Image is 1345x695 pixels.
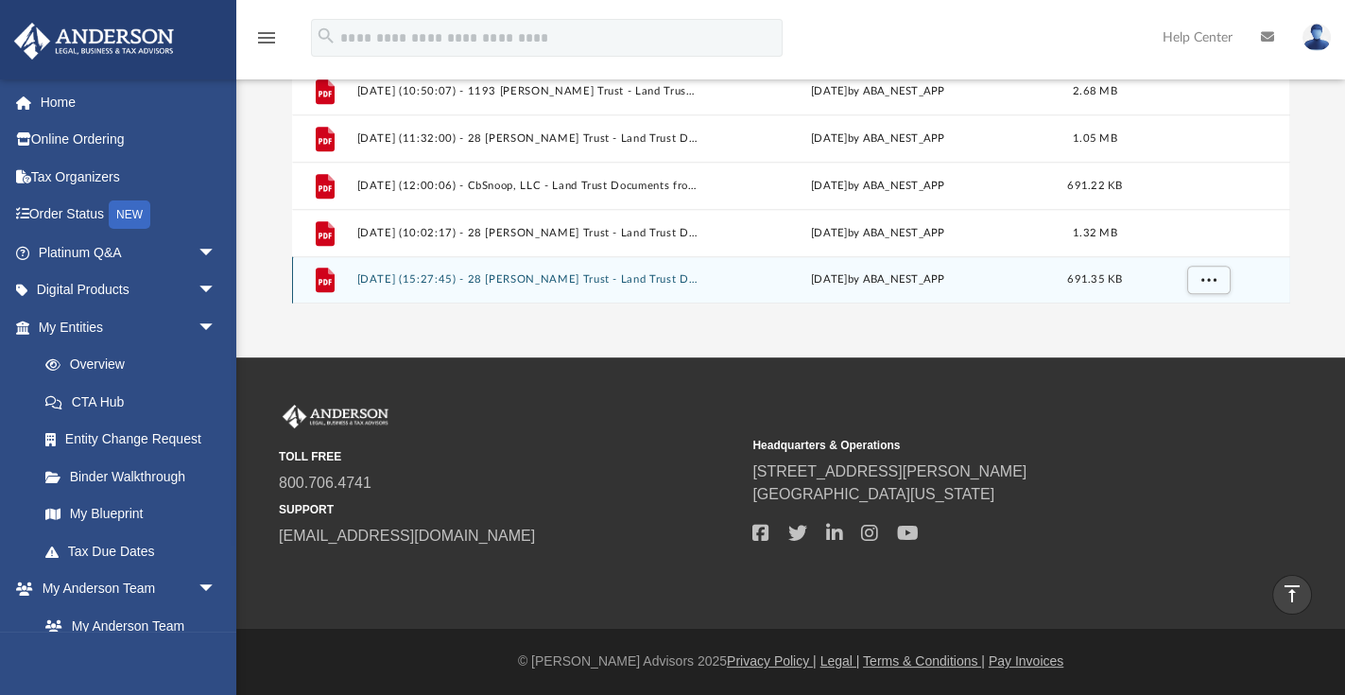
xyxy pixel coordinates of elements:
[13,121,245,159] a: Online Ordering
[1272,575,1312,615] a: vertical_align_top
[279,448,739,465] small: TOLL FREE
[989,653,1063,669] a: Pay Invoices
[316,26,336,46] i: search
[863,653,985,669] a: Terms & Conditions |
[356,180,698,192] button: [DATE] (12:00:06) - CbSnoop, LLC - Land Trust Documents from [PERSON_NAME].pdf
[279,405,392,429] img: Anderson Advisors Platinum Portal
[13,158,245,196] a: Tax Organizers
[707,225,1049,242] div: [DATE] by ABA_NEST_APP
[1067,275,1122,286] span: 691.35 KB
[1302,24,1331,51] img: User Pic
[26,458,245,495] a: Binder Walkthrough
[707,272,1049,289] div: by ABA_NEST_APP
[13,234,245,271] a: Platinum Q&Aarrow_drop_down
[356,227,698,239] button: [DATE] (10:02:17) - 28 [PERSON_NAME] Trust - Land Trust Documents from [PERSON_NAME].pdf
[811,275,848,286] span: [DATE]
[13,83,245,121] a: Home
[1073,133,1117,144] span: 1.05 MB
[752,463,1026,479] a: [STREET_ADDRESS][PERSON_NAME]
[820,653,860,669] a: Legal |
[279,475,371,491] a: 800.706.4741
[1067,181,1122,191] span: 691.22 KB
[13,271,245,309] a: Digital Productsarrow_drop_down
[752,486,994,502] a: [GEOGRAPHIC_DATA][US_STATE]
[752,437,1213,454] small: Headquarters & Operations
[198,570,235,609] span: arrow_drop_down
[198,234,235,272] span: arrow_drop_down
[26,383,245,421] a: CTA Hub
[198,271,235,310] span: arrow_drop_down
[13,196,245,235] a: Order StatusNEW
[279,528,535,544] a: [EMAIL_ADDRESS][DOMAIN_NAME]
[356,132,698,145] button: [DATE] (11:32:00) - 28 [PERSON_NAME] Trust - Land Trust Documents from San Francisco Controller's...
[26,532,245,570] a: Tax Due Dates
[198,308,235,347] span: arrow_drop_down
[255,36,278,49] a: menu
[707,130,1049,148] div: [DATE] by ABA_NEST_APP
[26,346,245,384] a: Overview
[727,653,817,669] a: Privacy Policy |
[707,178,1049,195] div: [DATE] by ABA_NEST_APP
[236,652,1345,671] div: © [PERSON_NAME] Advisors 2025
[13,308,245,346] a: My Entitiesarrow_drop_down
[707,83,1049,100] div: [DATE] by ABA_NEST_APP
[279,501,739,518] small: SUPPORT
[1281,582,1303,605] i: vertical_align_top
[255,26,278,49] i: menu
[356,85,698,97] button: [DATE] (10:50:07) - 1193 [PERSON_NAME] Trust - Land Trust Documents from [PERSON_NAME].pdf
[26,421,245,459] a: Entity Change Request
[1073,228,1117,238] span: 1.32 MB
[1186,267,1230,295] button: More options
[1073,86,1117,96] span: 2.68 MB
[9,23,180,60] img: Anderson Advisors Platinum Portal
[26,607,226,645] a: My Anderson Team
[109,200,150,229] div: NEW
[356,274,698,287] button: [DATE] (15:27:45) - 28 [PERSON_NAME] Trust - Land Trust Documents.pdf
[26,495,235,533] a: My Blueprint
[13,570,235,608] a: My Anderson Teamarrow_drop_down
